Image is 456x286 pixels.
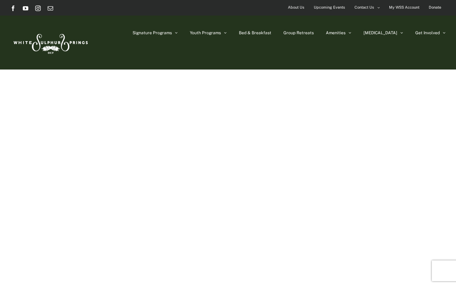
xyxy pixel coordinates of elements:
[10,26,90,59] img: White Sulphur Springs Logo
[133,31,172,35] span: Signature Programs
[326,31,346,35] span: Amenities
[35,6,41,11] a: Instagram
[326,16,351,50] a: Amenities
[363,16,403,50] a: [MEDICAL_DATA]
[363,31,397,35] span: [MEDICAL_DATA]
[415,31,440,35] span: Get Involved
[133,16,446,50] nav: Main Menu
[239,31,271,35] span: Bed & Breakfast
[415,16,446,50] a: Get Involved
[283,16,314,50] a: Group Retreats
[288,2,304,12] span: About Us
[23,6,28,11] a: YouTube
[314,2,345,12] span: Upcoming Events
[190,16,227,50] a: Youth Programs
[48,6,53,11] a: Email
[190,31,221,35] span: Youth Programs
[429,2,441,12] span: Donate
[133,16,178,50] a: Signature Programs
[355,2,374,12] span: Contact Us
[283,31,314,35] span: Group Retreats
[10,6,16,11] a: Facebook
[239,16,271,50] a: Bed & Breakfast
[389,2,419,12] span: My WSS Account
